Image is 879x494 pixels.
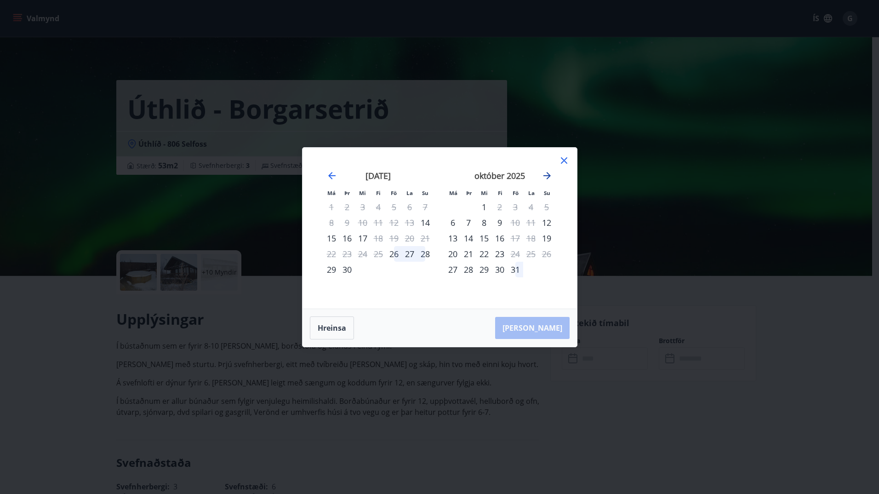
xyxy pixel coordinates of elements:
td: Not available. miðvikudagur, 24. september 2025 [355,246,371,262]
td: Not available. mánudagur, 1. september 2025 [324,199,339,215]
div: Aðeins innritun í boði [417,215,433,230]
div: Aðeins útritun í boði [508,215,523,230]
td: fimmtudagur, 30. október 2025 [492,262,508,277]
td: fimmtudagur, 23. október 2025 [492,246,508,262]
div: Aðeins útritun í boði [508,230,523,246]
td: Not available. föstudagur, 24. október 2025 [508,246,523,262]
div: Aðeins innritun í boði [445,215,461,230]
td: þriðjudagur, 30. september 2025 [339,262,355,277]
td: Not available. laugardagur, 11. október 2025 [523,215,539,230]
div: 14 [461,230,476,246]
td: miðvikudagur, 15. október 2025 [476,230,492,246]
div: Calendar [314,159,566,298]
td: laugardagur, 27. september 2025 [402,246,417,262]
td: sunnudagur, 12. október 2025 [539,215,554,230]
div: 30 [339,262,355,277]
small: La [406,190,413,196]
div: Aðeins innritun í boði [539,215,554,230]
div: 21 [461,246,476,262]
td: Not available. sunnudagur, 5. október 2025 [539,199,554,215]
td: sunnudagur, 19. október 2025 [539,230,554,246]
td: Not available. þriðjudagur, 23. september 2025 [339,246,355,262]
small: Mi [481,190,488,196]
small: Má [449,190,457,196]
small: La [528,190,535,196]
td: Not available. sunnudagur, 21. september 2025 [417,230,433,246]
td: miðvikudagur, 1. október 2025 [476,199,492,215]
div: 15 [324,230,339,246]
td: Not available. föstudagur, 12. september 2025 [386,215,402,230]
td: föstudagur, 31. október 2025 [508,262,523,277]
td: Not available. laugardagur, 4. október 2025 [523,199,539,215]
td: miðvikudagur, 8. október 2025 [476,215,492,230]
div: 13 [445,230,461,246]
td: fimmtudagur, 16. október 2025 [492,230,508,246]
td: Not available. laugardagur, 20. september 2025 [402,230,417,246]
small: Þr [466,190,472,196]
div: 29 [324,262,339,277]
div: 29 [476,262,492,277]
small: Fi [498,190,502,196]
td: sunnudagur, 28. september 2025 [417,246,433,262]
div: 28 [461,262,476,277]
td: mánudagur, 27. október 2025 [445,262,461,277]
td: Not available. þriðjudagur, 9. september 2025 [339,215,355,230]
td: Not available. föstudagur, 17. október 2025 [508,230,523,246]
td: miðvikudagur, 22. október 2025 [476,246,492,262]
strong: [DATE] [365,170,391,181]
td: þriðjudagur, 14. október 2025 [461,230,476,246]
small: Fi [376,190,381,196]
td: þriðjudagur, 7. október 2025 [461,215,476,230]
td: mánudagur, 20. október 2025 [445,246,461,262]
div: 23 [492,246,508,262]
td: mánudagur, 15. september 2025 [324,230,339,246]
td: Not available. fimmtudagur, 18. september 2025 [371,230,386,246]
td: Not available. föstudagur, 10. október 2025 [508,215,523,230]
div: Move forward to switch to the next month. [542,170,553,181]
div: Aðeins útritun í boði [508,246,523,262]
td: þriðjudagur, 28. október 2025 [461,262,476,277]
td: mánudagur, 13. október 2025 [445,230,461,246]
td: mánudagur, 6. október 2025 [445,215,461,230]
td: fimmtudagur, 9. október 2025 [492,215,508,230]
small: Su [544,190,550,196]
td: Not available. fimmtudagur, 25. september 2025 [371,246,386,262]
div: 9 [492,215,508,230]
div: 16 [492,230,508,246]
div: 20 [445,246,461,262]
td: miðvikudagur, 17. september 2025 [355,230,371,246]
div: Aðeins innritun í boði [445,262,461,277]
td: Not available. mánudagur, 8. september 2025 [324,215,339,230]
div: Aðeins útritun í boði [492,199,508,215]
div: 7 [461,215,476,230]
div: 31 [508,262,523,277]
td: þriðjudagur, 16. september 2025 [339,230,355,246]
strong: október 2025 [474,170,525,181]
td: Not available. laugardagur, 6. september 2025 [402,199,417,215]
div: 17 [355,230,371,246]
td: miðvikudagur, 29. október 2025 [476,262,492,277]
td: Not available. laugardagur, 18. október 2025 [523,230,539,246]
td: Not available. sunnudagur, 7. september 2025 [417,199,433,215]
td: föstudagur, 26. september 2025 [386,246,402,262]
small: Su [422,190,428,196]
small: Má [327,190,336,196]
div: 30 [492,262,508,277]
div: 1 [476,199,492,215]
td: Not available. miðvikudagur, 3. september 2025 [355,199,371,215]
small: Fö [391,190,397,196]
td: Not available. föstudagur, 5. september 2025 [386,199,402,215]
div: 28 [417,246,433,262]
div: 16 [339,230,355,246]
td: Not available. miðvikudagur, 10. september 2025 [355,215,371,230]
div: Move backward to switch to the previous month. [326,170,337,181]
td: mánudagur, 29. september 2025 [324,262,339,277]
td: Not available. föstudagur, 3. október 2025 [508,199,523,215]
div: 22 [476,246,492,262]
div: 15 [476,230,492,246]
td: Not available. þriðjudagur, 2. september 2025 [339,199,355,215]
td: Not available. fimmtudagur, 2. október 2025 [492,199,508,215]
td: sunnudagur, 14. september 2025 [417,215,433,230]
td: Not available. sunnudagur, 26. október 2025 [539,246,554,262]
small: Fö [513,190,519,196]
